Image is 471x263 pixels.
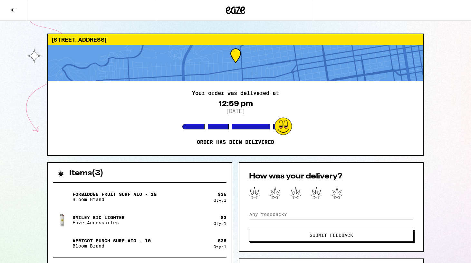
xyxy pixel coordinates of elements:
input: Any feedback? [249,209,413,219]
div: Qty: 1 [214,198,226,202]
p: Order has been delivered [197,139,274,146]
h2: Items ( 3 ) [69,169,103,177]
p: Apricot Punch Surf AIO - 1g [72,238,151,243]
div: 12:59 pm [218,99,253,108]
p: Forbidden Fruit Surf AIO - 1g [72,192,157,197]
img: Apricot Punch Surf AIO - 1g [53,234,71,252]
h2: How was your delivery? [249,173,413,180]
button: Submit Feedback [249,229,413,242]
p: Eaze Accessories [72,220,125,225]
div: [STREET_ADDRESS] [48,34,423,45]
p: Bloom Brand [72,197,157,202]
div: Qty: 1 [214,221,226,226]
div: $ 3 [221,215,226,220]
img: Smiley BIC Lighter [53,208,71,232]
div: $ 36 [218,238,226,243]
p: Bloom Brand [72,243,151,248]
div: Qty: 1 [214,245,226,249]
span: Hi. Need any help? [4,5,46,10]
p: [DATE] [226,108,245,114]
span: Submit Feedback [310,233,353,238]
p: Smiley BIC Lighter [72,215,125,220]
img: Forbidden Fruit Surf AIO - 1g [53,188,71,206]
h2: Your order was delivered at [192,91,279,96]
div: $ 36 [218,192,226,197]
